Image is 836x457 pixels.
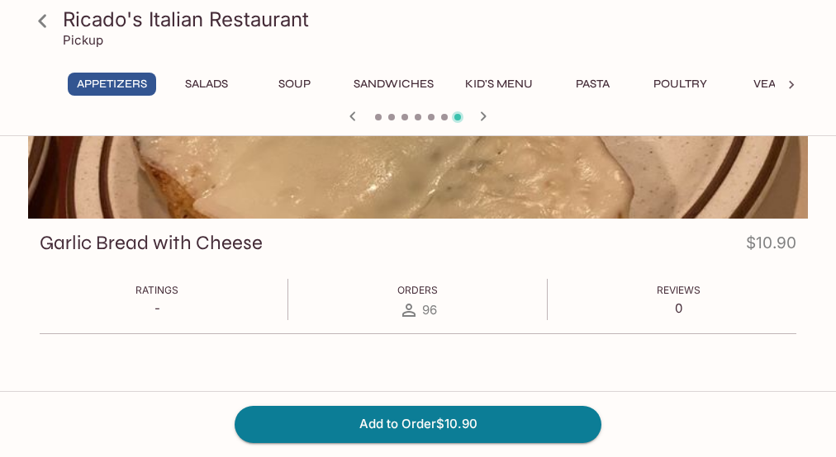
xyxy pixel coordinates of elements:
button: Soup [257,73,331,96]
span: Orders [397,284,438,296]
h3: Ricado's Italian Restaurant [63,7,801,32]
span: Reviews [657,284,701,296]
button: Poultry [643,73,717,96]
button: Kid's Menu [456,73,542,96]
button: Salads [169,73,244,96]
button: Pasta [555,73,629,96]
p: Pickup [63,32,103,48]
p: 0 [657,300,701,316]
button: Sandwiches [344,73,443,96]
span: Ratings [135,284,178,296]
h3: Garlic Bread with Cheese [40,230,263,256]
h4: $10.90 [746,230,796,262]
button: Appetizers [68,73,156,96]
p: - [135,300,178,316]
span: 96 [422,302,437,318]
button: Add to Order$10.90 [235,406,601,442]
button: Veal [730,73,805,96]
